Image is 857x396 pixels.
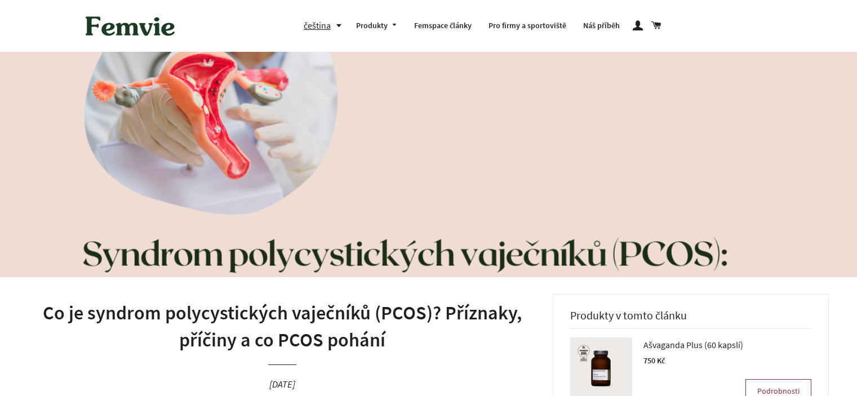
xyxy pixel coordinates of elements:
[575,11,628,41] a: Náš příběh
[304,18,348,33] button: čeština
[643,337,811,368] a: Ašvaganda Plus (60 kapslí) 750 Kč
[643,355,665,366] span: 750 Kč
[79,8,181,43] img: Femvie
[643,337,743,352] span: Ašvaganda Plus (60 kapslí)
[480,11,575,41] a: Pro firmy a sportoviště
[406,11,480,41] a: Femspace články
[269,378,295,390] time: [DATE]
[570,309,811,329] h3: Produkty v tomto článku
[28,300,536,353] h1: Co je syndrom polycystických vaječníků (PCOS)? Příznaky, příčiny a co PCOS pohání
[348,11,406,41] a: Produkty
